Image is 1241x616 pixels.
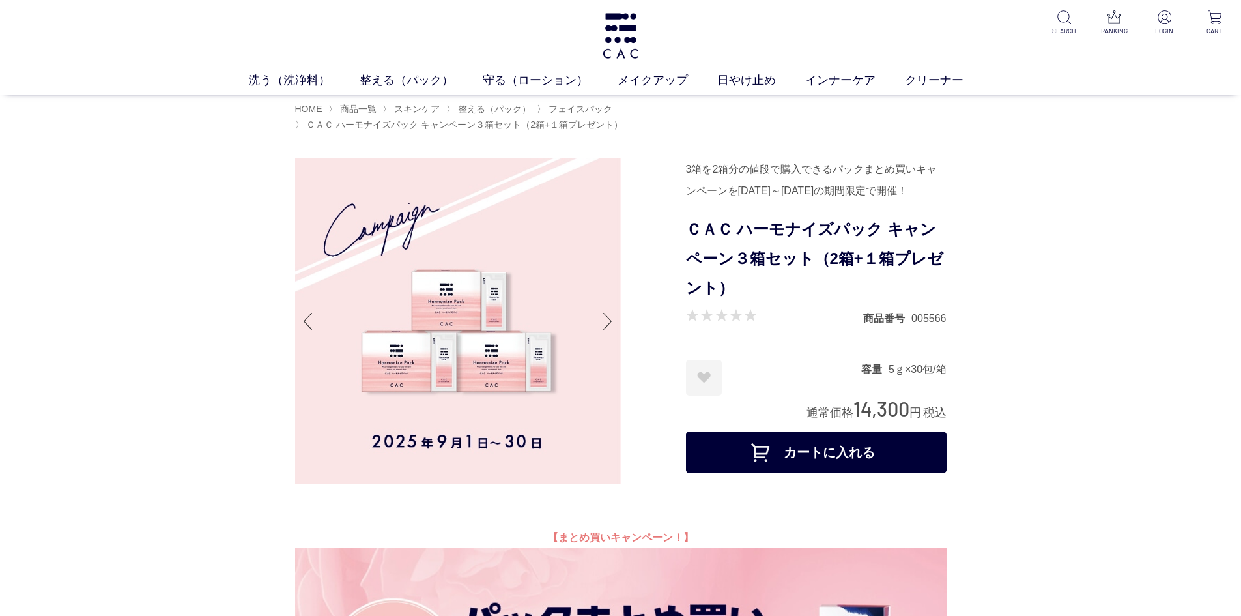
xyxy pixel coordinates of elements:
a: クリーナー [905,72,993,89]
span: 通常価格 [806,406,853,419]
a: HOME [295,104,322,114]
dt: 容量 [861,362,889,376]
li: 〉 [382,103,443,115]
span: フェイスパック [549,104,612,114]
a: ＣＡＣ ハーモナイズパック キャンペーン３箱セット（2箱+１箱プレゼント） [304,119,623,130]
span: 円 [909,406,921,419]
span: ＣＡＣ ハーモナイズパック キャンペーン３箱セット（2箱+１箱プレゼント） [306,119,623,130]
span: 整える（パック） [458,104,531,114]
a: インナーケア [805,72,905,89]
a: LOGIN [1148,10,1180,36]
p: 【まとめ買いキャンペーン！】 [295,527,947,548]
button: カートに入れる [686,432,947,473]
a: SEARCH [1048,10,1080,36]
p: CART [1199,26,1231,36]
a: 整える（パック） [455,104,531,114]
a: メイクアップ [618,72,717,89]
li: 〉 [328,103,380,115]
a: 洗う（洗浄料） [248,72,360,89]
a: お気に入りに登録する [686,360,722,396]
span: スキンケア [394,104,440,114]
li: 〉 [446,103,534,115]
li: 〉 [537,103,616,115]
span: 14,300 [853,396,909,420]
dd: 005566 [911,312,946,325]
div: 3箱を2箱分の値段で購入できるパックまとめ買いキャンペーンを[DATE]～[DATE]の期間限定で開催！ [686,158,947,203]
span: 商品一覧 [340,104,377,114]
a: フェイスパック [546,104,612,114]
p: SEARCH [1048,26,1080,36]
a: 日やけ止め [717,72,805,89]
img: ＣＡＣ ハーモナイズパック キャンペーン３箱セット（2箱+１箱プレゼント） [295,158,621,484]
a: CART [1199,10,1231,36]
dt: 商品番号 [863,312,911,325]
a: RANKING [1098,10,1130,36]
li: 〉 [295,119,627,131]
p: RANKING [1098,26,1130,36]
a: スキンケア [392,104,440,114]
img: logo [601,13,640,59]
a: 整える（パック） [360,72,483,89]
a: 商品一覧 [337,104,377,114]
h1: ＣＡＣ ハーモナイズパック キャンペーン３箱セット（2箱+１箱プレゼント） [686,215,947,302]
dd: 5ｇ×30包/箱 [889,362,946,376]
a: 守る（ローション） [483,72,618,89]
span: 税込 [923,406,947,419]
p: LOGIN [1148,26,1180,36]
